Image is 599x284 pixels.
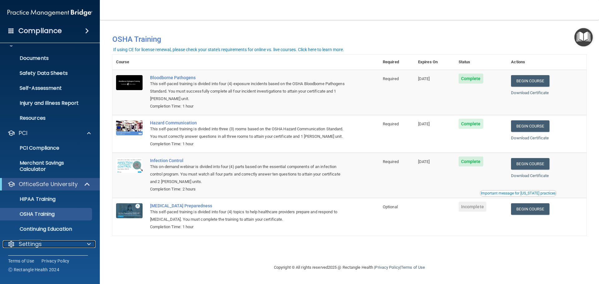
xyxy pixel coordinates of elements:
[401,265,425,270] a: Terms of Use
[112,55,146,70] th: Course
[4,160,89,172] p: Merchant Savings Calculator
[150,140,348,148] div: Completion Time: 1 hour
[4,211,55,217] p: OSHA Training
[511,158,549,170] a: Begin Course
[511,90,549,95] a: Download Certificate
[150,203,348,208] a: [MEDICAL_DATA] Preparedness
[459,119,483,129] span: Complete
[383,76,399,81] span: Required
[150,158,348,163] a: Infection Control
[511,75,549,87] a: Begin Course
[4,115,89,121] p: Resources
[150,80,348,103] div: This self-paced training is divided into four (4) exposure incidents based on the OSHA Bloodborne...
[459,202,486,212] span: Incomplete
[4,145,89,151] p: PCI Compliance
[418,122,430,126] span: [DATE]
[480,190,557,196] button: Read this if you are a dental practitioner in the state of CA
[414,55,455,70] th: Expires On
[383,159,399,164] span: Required
[511,203,549,215] a: Begin Course
[4,196,56,202] p: HIPAA Training
[481,191,556,195] div: Important message for [US_STATE] practices
[7,240,91,248] a: Settings
[4,100,89,106] p: Injury and Illness Report
[418,76,430,81] span: [DATE]
[150,223,348,231] div: Completion Time: 1 hour
[113,47,344,52] div: If using CE for license renewal, please check your state's requirements for online vs. live cours...
[150,163,348,185] div: This on-demand webinar is divided into four (4) parts based on the essential components of an inf...
[379,55,414,70] th: Required
[4,85,89,91] p: Self-Assessment
[150,125,348,140] div: This self-paced training is divided into three (3) rooms based on the OSHA Hazard Communication S...
[150,75,348,80] a: Bloodborne Pathogens
[236,258,463,277] div: Copyright © All rights reserved 2025 @ Rectangle Health | |
[150,185,348,193] div: Completion Time: 2 hours
[455,55,508,70] th: Status
[19,181,78,188] p: OfficeSafe University
[459,74,483,84] span: Complete
[7,7,92,19] img: PMB logo
[41,258,70,264] a: Privacy Policy
[8,267,59,273] span: Ⓒ Rectangle Health 2024
[4,226,89,232] p: Continuing Education
[383,205,398,209] span: Optional
[19,240,42,248] p: Settings
[4,70,89,76] p: Safety Data Sheets
[507,55,587,70] th: Actions
[418,159,430,164] span: [DATE]
[511,136,549,140] a: Download Certificate
[511,120,549,132] a: Begin Course
[150,103,348,110] div: Completion Time: 1 hour
[7,181,90,188] a: OfficeSafe University
[150,120,348,125] a: Hazard Communication
[18,26,62,35] h4: Compliance
[8,258,34,264] a: Terms of Use
[7,129,91,137] a: PCI
[112,46,345,53] button: If using CE for license renewal, please check your state's requirements for online vs. live cours...
[574,28,593,46] button: Open Resource Center
[383,122,399,126] span: Required
[375,265,400,270] a: Privacy Policy
[511,173,549,178] a: Download Certificate
[112,35,587,44] h4: OSHA Training
[459,156,483,166] span: Complete
[19,129,27,137] p: PCI
[4,55,89,61] p: Documents
[150,208,348,223] div: This self-paced training is divided into four (4) topics to help healthcare providers prepare and...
